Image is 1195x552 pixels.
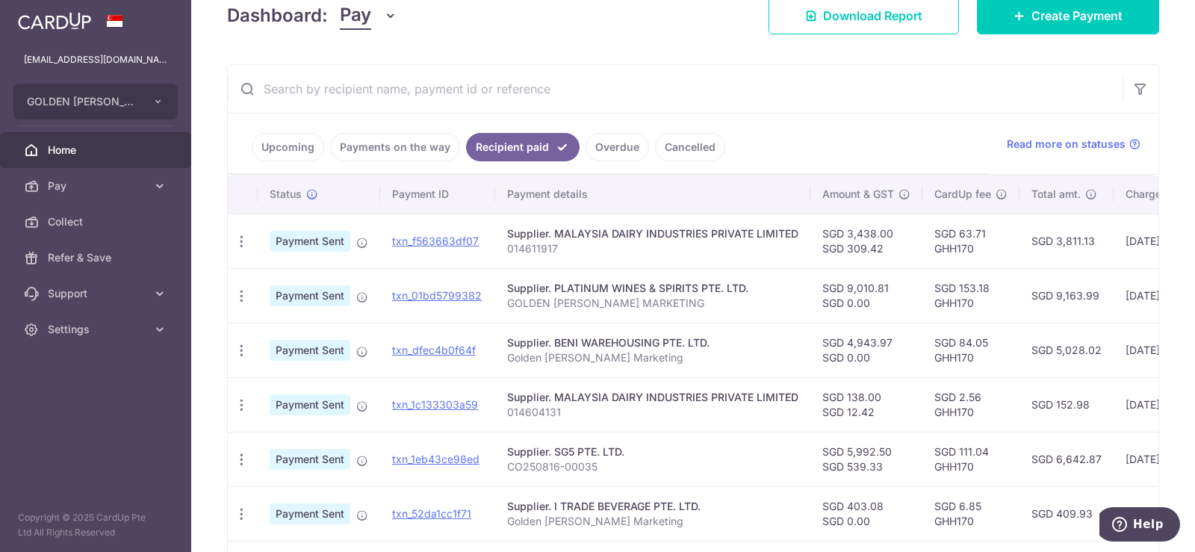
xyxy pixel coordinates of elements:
[810,323,922,377] td: SGD 4,943.97 SGD 0.00
[507,390,798,405] div: Supplier. MALAYSIA DAIRY INDUSTRIES PRIVATE LIMITED
[507,226,798,241] div: Supplier. MALAYSIA DAIRY INDUSTRIES PRIVATE LIMITED
[48,179,146,193] span: Pay
[1019,377,1114,432] td: SGD 152.98
[13,84,178,120] button: GOLDEN [PERSON_NAME] MARKETING
[48,322,146,337] span: Settings
[330,133,460,161] a: Payments on the way
[810,214,922,268] td: SGD 3,438.00 SGD 309.42
[24,52,167,67] p: [EMAIL_ADDRESS][DOMAIN_NAME]
[810,377,922,432] td: SGD 138.00 SGD 12.42
[810,268,922,323] td: SGD 9,010.81 SGD 0.00
[586,133,649,161] a: Overdue
[822,187,894,202] span: Amount & GST
[270,394,350,415] span: Payment Sent
[922,268,1019,323] td: SGD 153.18 GHH170
[392,398,478,411] a: txn_1c133303a59
[922,486,1019,541] td: SGD 6.85 GHH170
[810,486,922,541] td: SGD 403.08 SGD 0.00
[922,432,1019,486] td: SGD 111.04 GHH170
[18,12,91,30] img: CardUp
[392,235,479,247] a: txn_f563663df07
[340,1,397,30] button: Pay
[1019,432,1114,486] td: SGD 6,642.87
[227,2,328,29] h4: Dashboard:
[392,507,471,520] a: txn_52da1cc1f71
[270,231,350,252] span: Payment Sent
[270,285,350,306] span: Payment Sent
[934,187,991,202] span: CardUp fee
[507,296,798,311] p: GOLDEN [PERSON_NAME] MARKETING
[507,405,798,420] p: 014604131
[1007,137,1126,152] span: Read more on statuses
[810,432,922,486] td: SGD 5,992.50 SGD 539.33
[1031,7,1123,25] span: Create Payment
[392,453,479,465] a: txn_1eb43ce98ed
[1031,187,1081,202] span: Total amt.
[380,175,495,214] th: Payment ID
[507,514,798,529] p: Golden [PERSON_NAME] Marketing
[392,289,482,302] a: txn_01bd5799382
[655,133,725,161] a: Cancelled
[392,344,476,356] a: txn_dfec4b0f64f
[1019,486,1114,541] td: SGD 409.93
[507,499,798,514] div: Supplier. I TRADE BEVERAGE PTE. LTD.
[48,286,146,301] span: Support
[922,323,1019,377] td: SGD 84.05 GHH170
[507,350,798,365] p: Golden [PERSON_NAME] Marketing
[48,250,146,265] span: Refer & Save
[1019,323,1114,377] td: SGD 5,028.02
[1126,187,1187,202] span: Charge date
[1099,507,1180,545] iframe: Opens a widget where you can find more information
[495,175,810,214] th: Payment details
[270,503,350,524] span: Payment Sent
[270,340,350,361] span: Payment Sent
[340,1,371,30] span: Pay
[48,143,146,158] span: Home
[1019,268,1114,323] td: SGD 9,163.99
[270,187,302,202] span: Status
[507,335,798,350] div: Supplier. BENI WAREHOUSING PTE. LTD.
[507,241,798,256] p: 014611917
[27,94,137,109] span: GOLDEN [PERSON_NAME] MARKETING
[270,449,350,470] span: Payment Sent
[922,377,1019,432] td: SGD 2.56 GHH170
[922,214,1019,268] td: SGD 63.71 GHH170
[252,133,324,161] a: Upcoming
[228,65,1123,113] input: Search by recipient name, payment id or reference
[507,281,798,296] div: Supplier. PLATINUM WINES & SPIRITS PTE. LTD.
[823,7,922,25] span: Download Report
[507,444,798,459] div: Supplier. SG5 PTE. LTD.
[48,214,146,229] span: Collect
[507,459,798,474] p: CO250816-00035
[466,133,580,161] a: Recipient paid
[1019,214,1114,268] td: SGD 3,811.13
[1007,137,1140,152] a: Read more on statuses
